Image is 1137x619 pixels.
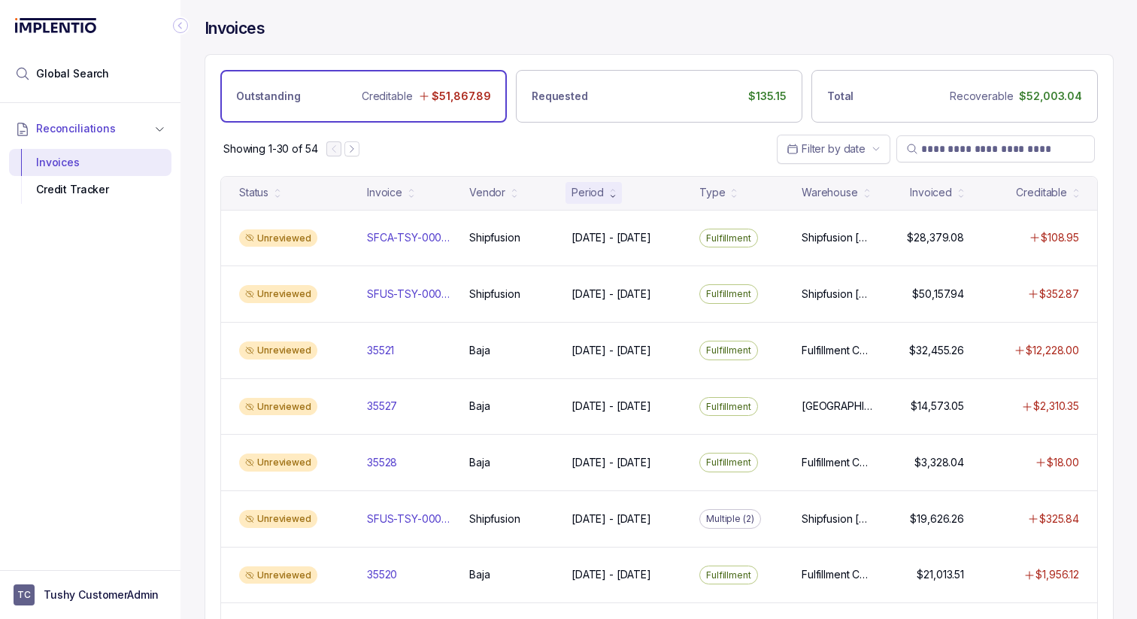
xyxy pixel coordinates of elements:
[367,230,451,245] p: SFCA-TSY-00071
[469,511,520,526] p: Shipfusion
[362,89,413,104] p: Creditable
[367,567,397,582] p: 35520
[802,287,874,302] p: Shipfusion [GEOGRAPHIC_DATA], Shipfusion [GEOGRAPHIC_DATA]
[572,287,651,302] p: [DATE] - [DATE]
[469,399,490,414] p: Baja
[827,89,854,104] p: Total
[36,121,116,136] span: Reconciliations
[950,89,1013,104] p: Recoverable
[802,511,874,526] p: Shipfusion [GEOGRAPHIC_DATA], Shipfusion [GEOGRAPHIC_DATA]
[802,142,866,155] span: Filter by date
[205,18,265,39] h4: Invoices
[236,89,300,104] p: Outstanding
[777,135,890,163] button: Date Range Picker
[9,146,171,207] div: Reconciliations
[909,343,964,358] p: $32,455.26
[1039,287,1079,302] p: $352.87
[469,343,490,358] p: Baja
[1039,511,1079,526] p: $325.84
[706,455,751,470] p: Fulfillment
[802,399,874,414] p: [GEOGRAPHIC_DATA] [GEOGRAPHIC_DATA] / [US_STATE]
[572,185,604,200] div: Period
[748,89,787,104] p: $135.15
[239,510,317,528] div: Unreviewed
[239,185,268,200] div: Status
[572,567,651,582] p: [DATE] - [DATE]
[706,287,751,302] p: Fulfillment
[907,230,964,245] p: $28,379.08
[802,185,858,200] div: Warehouse
[239,398,317,416] div: Unreviewed
[1026,343,1079,358] p: $12,228.00
[706,399,751,414] p: Fulfillment
[239,341,317,360] div: Unreviewed
[14,584,35,605] span: User initials
[469,567,490,582] p: Baja
[367,287,451,302] p: SFUS-TSY-00067
[802,567,874,582] p: Fulfillment Center / Primary, Fulfillment Center IQB / InQbate
[910,511,964,526] p: $19,626.26
[706,568,751,583] p: Fulfillment
[367,185,402,200] div: Invoice
[469,230,520,245] p: Shipfusion
[239,285,317,303] div: Unreviewed
[1047,455,1079,470] p: $18.00
[706,343,751,358] p: Fulfillment
[14,584,167,605] button: User initialsTushy CustomerAdmin
[699,185,725,200] div: Type
[802,230,874,245] p: Shipfusion [GEOGRAPHIC_DATA]
[1041,230,1079,245] p: $108.95
[223,141,317,156] div: Remaining page entries
[1033,399,1079,414] p: $2,310.35
[917,567,964,582] p: $21,013.51
[21,149,159,176] div: Invoices
[787,141,866,156] search: Date Range Picker
[572,399,651,414] p: [DATE] - [DATE]
[239,454,317,472] div: Unreviewed
[706,231,751,246] p: Fulfillment
[572,455,651,470] p: [DATE] - [DATE]
[223,141,317,156] p: Showing 1-30 of 54
[469,287,520,302] p: Shipfusion
[239,566,317,584] div: Unreviewed
[239,229,317,247] div: Unreviewed
[914,455,964,470] p: $3,328.04
[1019,89,1082,104] p: $52,003.04
[911,399,964,414] p: $14,573.05
[21,176,159,203] div: Credit Tracker
[9,112,171,145] button: Reconciliations
[432,89,491,104] p: $51,867.89
[171,17,189,35] div: Collapse Icon
[910,185,952,200] div: Invoiced
[367,399,397,414] p: 35527
[572,511,651,526] p: [DATE] - [DATE]
[912,287,964,302] p: $50,157.94
[469,185,505,200] div: Vendor
[802,343,874,358] p: Fulfillment Center (W) / Wholesale, Fulfillment Center / Primary, Fulfillment Center IQB-WHLS / I...
[367,455,397,470] p: 35528
[44,587,159,602] p: Tushy CustomerAdmin
[802,455,874,470] p: Fulfillment Center [GEOGRAPHIC_DATA] / [US_STATE], [US_STATE]-Wholesale / [US_STATE]-Wholesale
[1035,567,1079,582] p: $1,956.12
[367,343,394,358] p: 35521
[532,89,588,104] p: Requested
[469,455,490,470] p: Baja
[572,230,651,245] p: [DATE] - [DATE]
[572,343,651,358] p: [DATE] - [DATE]
[706,511,754,526] p: Multiple (2)
[367,511,451,526] p: SFUS-TSY-00066
[344,141,359,156] button: Next Page
[36,66,109,81] span: Global Search
[1016,185,1067,200] div: Creditable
